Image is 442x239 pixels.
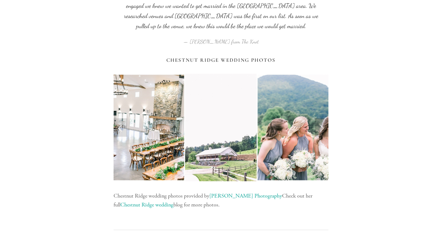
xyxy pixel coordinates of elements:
img: Ceremony Pavilion at Chestnut Ridge wedding venue [185,74,257,181]
p: Chestnut Ridge wedding photos provided by Check out her full blog for more photos. [114,192,328,210]
a: Next Slide [315,118,328,137]
a: Previous Slide [114,118,127,137]
a: [PERSON_NAME] Photography [209,192,282,199]
h3: Chestnut Ridge Wedding Photos [114,57,328,63]
a: Chestnut Ridge wedding [120,201,173,208]
figcaption: — [PERSON_NAME] from The Knot [123,31,319,47]
img: Chestnut-Ridge-Romantic-Wedding_0048.jpg [257,74,417,181]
